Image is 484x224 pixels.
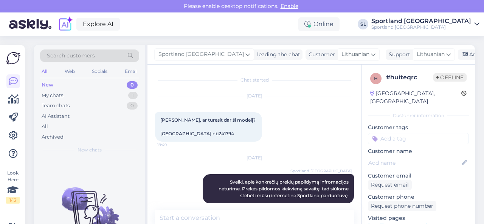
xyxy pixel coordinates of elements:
span: h [374,76,378,81]
div: 1 [128,92,138,99]
span: Sportland [GEOGRAPHIC_DATA] [158,50,244,59]
img: explore-ai [57,16,73,32]
div: [GEOGRAPHIC_DATA], [GEOGRAPHIC_DATA] [370,90,461,105]
input: Add name [368,159,460,167]
div: AI Assistant [42,113,70,120]
p: Customer email [368,172,469,180]
span: Search customers [47,52,95,60]
div: 1 / 3 [6,197,20,204]
div: Chat started [155,77,354,83]
span: Sveiki, apie konkrečių prekių papildymą infromacijos neturime. Prekės pildomos kiekvieną savaitę,... [219,179,350,198]
span: Lithuanian [417,50,445,59]
p: Customer phone [368,193,469,201]
img: Askly Logo [6,51,20,65]
div: [DATE] [155,154,354,161]
div: Archived [42,133,64,141]
div: Web [63,66,76,76]
div: New [42,81,53,89]
div: Request phone number [368,201,436,211]
div: leading the chat [254,51,300,59]
div: Support [386,51,410,59]
div: My chats [42,92,63,99]
div: Team chats [42,102,70,110]
div: # huiteqrc [386,73,433,82]
span: Enable [278,3,301,9]
div: Sportland [GEOGRAPHIC_DATA] [371,24,471,30]
div: Look Here [6,170,20,204]
a: Explore AI [76,18,120,31]
div: [DATE] [155,93,354,99]
span: Lithuanian [341,50,369,59]
div: Request email [368,180,412,190]
p: Customer name [368,147,469,155]
div: Customer [306,51,335,59]
input: Add a tag [368,133,469,144]
span: New chats [78,147,102,153]
div: All [42,123,48,130]
div: All [40,66,49,76]
span: Sportland [GEOGRAPHIC_DATA] [290,168,352,174]
div: Customer information [368,112,469,119]
div: SL [358,19,368,29]
span: 19:49 [157,142,186,148]
div: 0 [127,81,138,89]
div: Email [123,66,139,76]
div: 0 [127,102,138,110]
div: Online [298,17,340,31]
span: Offline [433,73,467,82]
a: Sportland [GEOGRAPHIC_DATA]Sportland [GEOGRAPHIC_DATA] [371,18,479,30]
p: Customer tags [368,124,469,131]
div: Socials [90,66,109,76]
p: Visited pages [368,214,469,222]
div: Sportland [GEOGRAPHIC_DATA] [371,18,471,24]
span: [PERSON_NAME], ar turesit dar ši modelį? [GEOGRAPHIC_DATA] nb241794 [160,117,257,136]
